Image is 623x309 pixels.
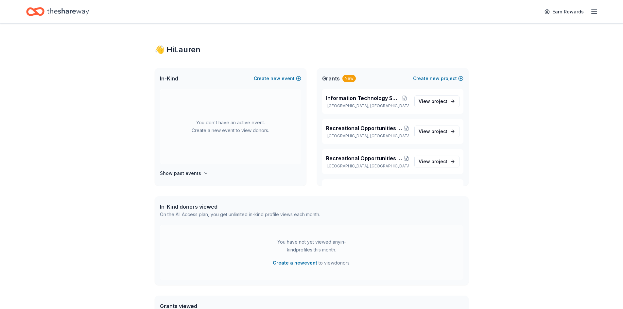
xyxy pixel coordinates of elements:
[155,44,469,55] div: 👋 Hi Lauren
[431,98,447,104] span: project
[160,169,201,177] h4: Show past events
[273,259,351,267] span: to view donors .
[419,97,447,105] span: View
[414,156,459,167] a: View project
[431,129,447,134] span: project
[326,154,404,162] span: Recreational Opportunities & Materials for School-Aged Youth with Intellectual and Developmental ...
[414,95,459,107] a: View project
[322,75,340,82] span: Grants
[342,75,356,82] div: New
[326,163,409,169] p: [GEOGRAPHIC_DATA], [GEOGRAPHIC_DATA]
[160,203,320,211] div: In-Kind donors viewed
[160,169,208,177] button: Show past events
[273,259,317,267] button: Create a newevent
[419,158,447,165] span: View
[254,75,301,82] button: Createnewevent
[26,4,89,19] a: Home
[326,133,409,139] p: [GEOGRAPHIC_DATA], [GEOGRAPHIC_DATA]
[413,75,463,82] button: Createnewproject
[326,124,404,132] span: Recreational Opportunities & Materials for People with Intellectual and Developmental Disabilitie...
[326,94,400,102] span: Information Technology Safety & Security
[419,128,447,135] span: View
[160,211,320,218] div: On the All Access plan, you get unlimited in-kind profile views each month.
[541,6,588,18] a: Earn Rewards
[270,75,280,82] span: new
[431,159,447,164] span: project
[160,89,301,164] div: You don't have an active event. Create a new event to view donors.
[160,75,178,82] span: In-Kind
[326,184,404,192] span: Recreational Equipment & Assistive Technology for People with Intellectual and Developmental Disa...
[414,126,459,137] a: View project
[326,103,409,109] p: [GEOGRAPHIC_DATA], [GEOGRAPHIC_DATA]
[271,238,353,254] div: You have not yet viewed any in-kind profiles this month.
[430,75,440,82] span: new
